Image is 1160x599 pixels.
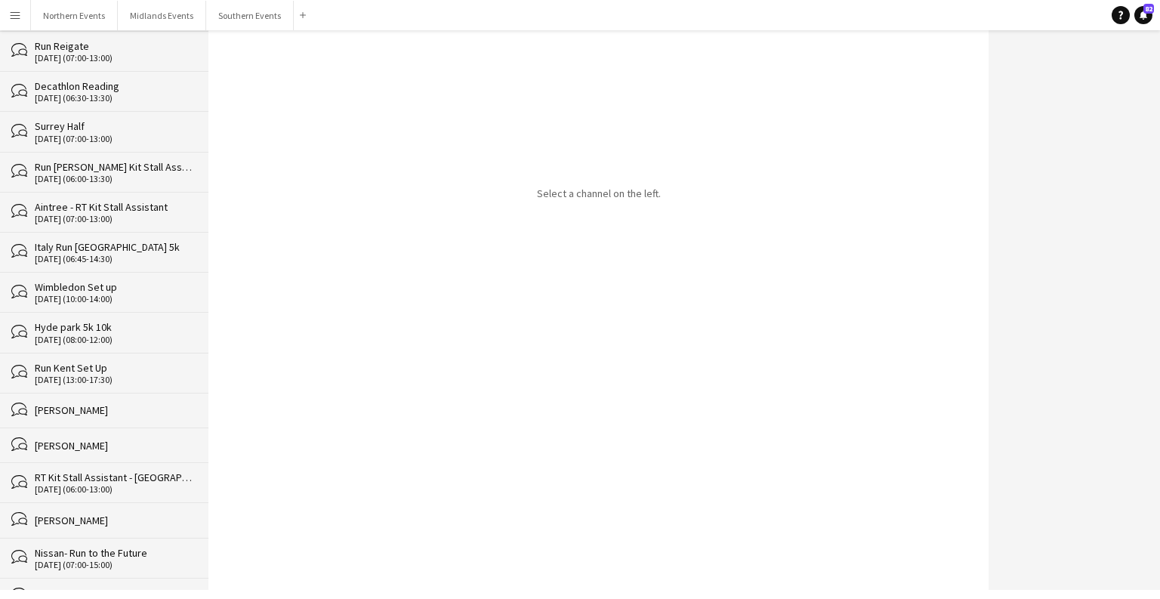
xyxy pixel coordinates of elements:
div: Nissan- Run to the Future [35,546,193,560]
button: Southern Events [206,1,294,30]
div: [DATE] (13:00-17:30) [35,375,193,385]
div: [DATE] (06:00-13:00) [35,484,193,495]
p: Select a channel on the left. [537,187,661,200]
button: Midlands Events [118,1,206,30]
a: 82 [1134,6,1152,24]
span: 82 [1143,4,1154,14]
div: Italy Run [GEOGRAPHIC_DATA] 5k [35,240,193,254]
div: Aintree - RT Kit Stall Assistant [35,200,193,214]
div: RT Kit Stall Assistant - [GEOGRAPHIC_DATA] Half [35,471,193,484]
button: Northern Events [31,1,118,30]
div: [PERSON_NAME] [35,403,193,417]
div: [DATE] (07:00-13:00) [35,134,193,144]
div: [DATE] (06:45-14:30) [35,254,193,264]
div: Run [PERSON_NAME] Kit Stall Assistant [35,160,193,174]
div: Run Kent Set Up [35,361,193,375]
div: [PERSON_NAME] [35,514,193,527]
div: [DATE] (07:00-13:00) [35,53,193,63]
div: [DATE] (06:30-13:30) [35,93,193,103]
div: [DATE] (06:00-13:30) [35,174,193,184]
div: Run Reigate [35,39,193,53]
div: [PERSON_NAME] [35,439,193,452]
div: [DATE] (07:00-13:00) [35,214,193,224]
div: [DATE] (10:00-14:00) [35,294,193,304]
div: Hyde park 5k 10k [35,320,193,334]
div: Decathlon Reading [35,79,193,93]
div: Wimbledon Set up [35,280,193,294]
div: Surrey Half [35,119,193,133]
div: [DATE] (08:00-12:00) [35,335,193,345]
div: [DATE] (07:00-15:00) [35,560,193,570]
